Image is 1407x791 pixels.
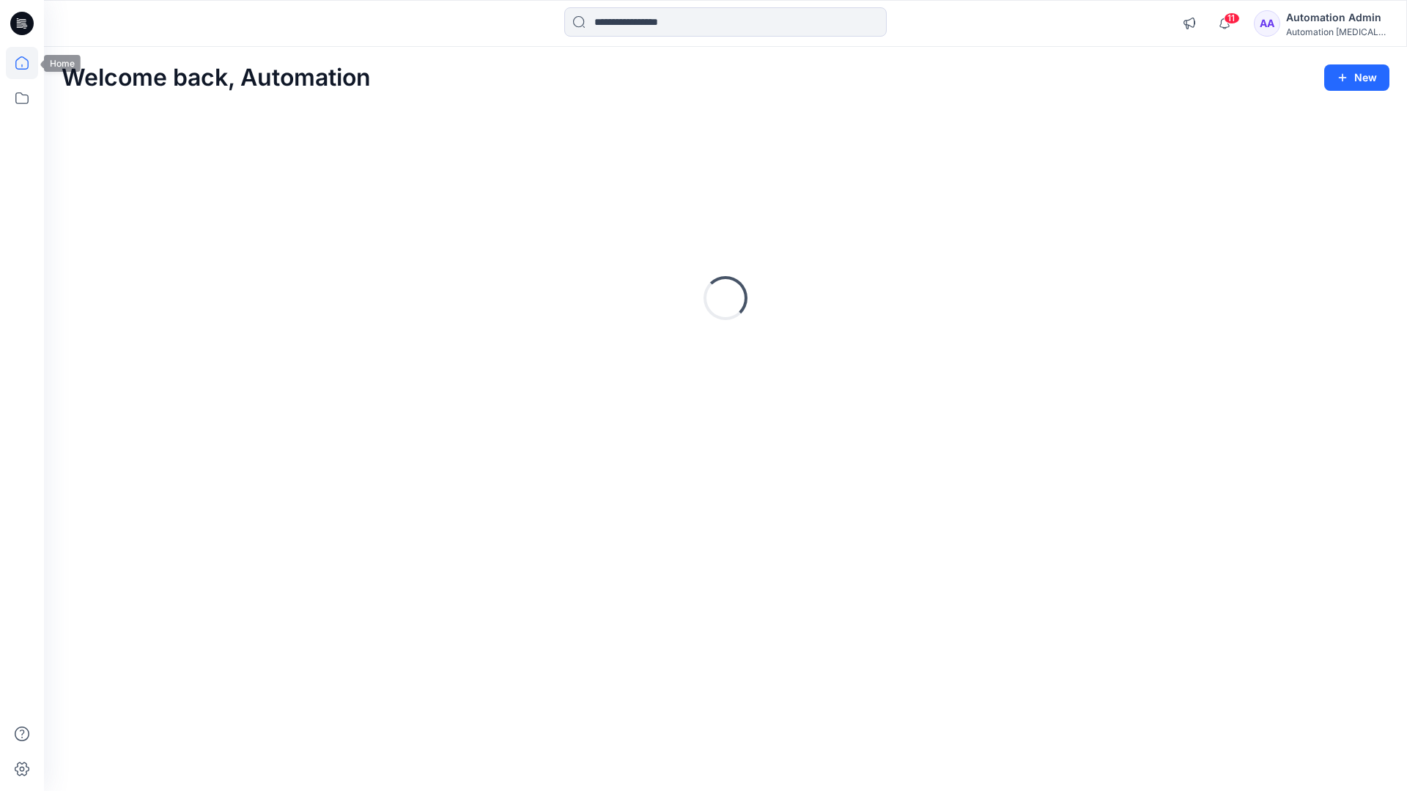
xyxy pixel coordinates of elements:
div: Automation [MEDICAL_DATA]... [1286,26,1389,37]
h2: Welcome back, Automation [62,64,371,92]
span: 11 [1224,12,1240,24]
button: New [1324,64,1389,91]
div: Automation Admin [1286,9,1389,26]
div: AA [1254,10,1280,37]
